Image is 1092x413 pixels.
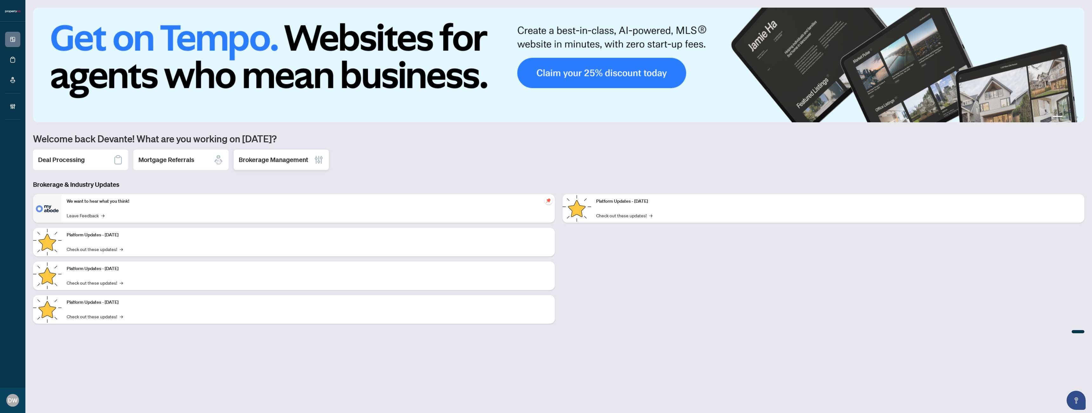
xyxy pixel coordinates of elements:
a: Check out these updates!→ [67,313,123,320]
button: 3 [1070,116,1073,118]
img: Platform Updates - July 8, 2025 [33,295,62,324]
img: Slide 0 [33,8,1084,122]
button: Open asap [1067,391,1086,410]
span: DW [8,396,17,405]
button: 1 [1053,116,1063,118]
p: Platform Updates - [DATE] [67,265,550,272]
a: Leave Feedback→ [67,212,104,219]
button: 2 [1065,116,1068,118]
a: Check out these updates!→ [67,279,123,286]
span: → [120,313,123,320]
img: Platform Updates - September 16, 2025 [33,228,62,256]
img: Platform Updates - June 23, 2025 [563,194,591,223]
p: Platform Updates - [DATE] [67,232,550,239]
img: logo [5,10,20,13]
span: → [120,246,123,253]
img: Platform Updates - July 21, 2025 [33,261,62,290]
h1: Welcome back Devante! What are you working on [DATE]? [33,132,1084,145]
h2: Mortgage Referrals [138,155,194,164]
button: 4 [1075,116,1078,118]
a: Check out these updates!→ [67,246,123,253]
h2: Deal Processing [38,155,85,164]
p: Platform Updates - [DATE] [596,198,1079,205]
span: pushpin [545,197,552,204]
p: We want to hear what you think! [67,198,550,205]
h2: Brokerage Management [239,155,308,164]
h3: Brokerage & Industry Updates [33,180,1084,189]
p: Platform Updates - [DATE] [67,299,550,306]
span: → [649,212,652,219]
a: Check out these updates!→ [596,212,652,219]
img: We want to hear what you think! [33,194,62,223]
span: → [120,279,123,286]
span: → [101,212,104,219]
